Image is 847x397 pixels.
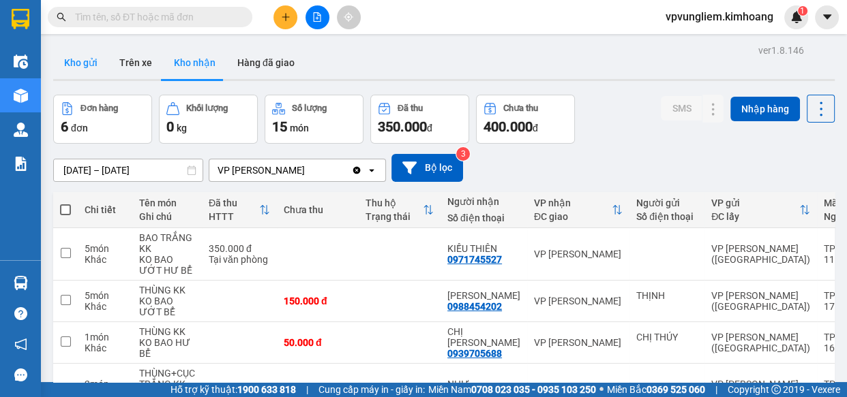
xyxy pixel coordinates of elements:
[771,385,781,394] span: copyright
[166,118,174,135] span: 0
[177,123,187,133] span: kg
[284,204,352,215] div: Chưa thu
[159,95,258,144] button: Khối lượng0kg
[447,290,520,301] div: BÍCH THANH
[758,43,804,58] div: ver 1.8.146
[344,12,353,22] span: aim
[636,211,698,222] div: Số điện thoại
[170,382,296,397] span: Hỗ trợ kỹ thuật:
[711,243,810,265] div: VP [PERSON_NAME] ([GEOGRAPHIC_DATA])
[378,118,427,135] span: 350.000
[186,104,228,113] div: Khối lượng
[815,5,839,29] button: caret-down
[599,387,604,392] span: ⚪️
[730,97,800,121] button: Nhập hàng
[209,243,270,254] div: 350.000 đ
[711,332,810,353] div: VP [PERSON_NAME] ([GEOGRAPHIC_DATA])
[265,95,363,144] button: Số lượng15món
[80,104,118,113] div: Đơn hàng
[704,192,817,228] th: Toggle SortBy
[139,337,195,359] div: KO BAO HƯ BỂ
[800,6,805,16] span: 1
[139,211,195,222] div: Ghi chú
[366,197,423,208] div: Thu hộ
[209,254,270,265] div: Tại văn phòng
[281,12,291,22] span: plus
[85,343,125,353] div: Khác
[139,326,195,337] div: THÙNG KK
[85,301,125,312] div: Khác
[139,197,195,208] div: Tên món
[53,46,108,79] button: Kho gửi
[306,163,308,177] input: Selected VP Vũng Liêm.
[139,232,195,254] div: BAO TRẮNG KK
[209,211,259,222] div: HTTT
[272,118,287,135] span: 15
[14,368,27,381] span: message
[54,159,203,181] input: Select a date range.
[715,382,717,397] span: |
[607,382,705,397] span: Miền Bắc
[534,249,623,259] div: VP [PERSON_NAME]
[366,211,423,222] div: Trạng thái
[71,123,88,133] span: đơn
[226,46,306,79] button: Hàng đã giao
[821,11,833,23] span: caret-down
[359,192,441,228] th: Toggle SortBy
[202,192,277,228] th: Toggle SortBy
[636,332,698,343] div: CHỊ THÚY
[471,384,596,395] strong: 0708 023 035 - 0935 103 250
[237,384,296,395] strong: 1900 633 818
[306,5,329,29] button: file-add
[108,46,163,79] button: Trên xe
[447,301,502,312] div: 0988454202
[14,276,28,290] img: warehouse-icon
[527,192,629,228] th: Toggle SortBy
[292,104,327,113] div: Số lượng
[139,368,195,390] div: THÙNG+CỤC TRẮNG KK
[534,296,623,306] div: VP [PERSON_NAME]
[312,12,322,22] span: file-add
[57,12,66,22] span: search
[218,163,305,177] div: VP [PERSON_NAME]
[711,290,810,312] div: VP [PERSON_NAME] ([GEOGRAPHIC_DATA])
[447,243,520,254] div: KIỀU THIÊN
[636,290,698,301] div: THỊNH
[456,147,470,161] sup: 3
[284,296,352,306] div: 150.000 đ
[14,89,28,103] img: warehouse-icon
[391,154,463,182] button: Bộ lọc
[711,211,799,222] div: ĐC lấy
[398,104,423,113] div: Đã thu
[647,384,705,395] strong: 0369 525 060
[790,11,803,23] img: icon-new-feature
[476,95,575,144] button: Chưa thu400.000đ
[85,379,125,390] div: 2 món
[139,285,195,296] div: THÙNG KK
[139,296,195,317] div: KO BAO ƯỚT BỂ
[661,96,702,121] button: SMS
[85,243,125,254] div: 5 món
[337,5,361,29] button: aim
[447,196,520,207] div: Người nhận
[534,337,623,348] div: VP [PERSON_NAME]
[534,211,612,222] div: ĐC giao
[798,6,807,16] sup: 1
[306,382,308,397] span: |
[284,337,352,348] div: 50.000 đ
[53,95,152,144] button: Đơn hàng6đơn
[447,212,520,223] div: Số điện thoại
[14,307,27,320] span: question-circle
[14,157,28,171] img: solution-icon
[290,123,309,133] span: món
[370,95,469,144] button: Đã thu350.000đ
[447,348,502,359] div: 0939705688
[75,10,236,25] input: Tìm tên, số ĐT hoặc mã đơn
[85,254,125,265] div: Khác
[12,9,29,29] img: logo-vxr
[447,379,520,390] div: NHƯ
[655,8,784,25] span: vpvungliem.kimhoang
[14,54,28,69] img: warehouse-icon
[14,338,27,351] span: notification
[503,104,538,113] div: Chưa thu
